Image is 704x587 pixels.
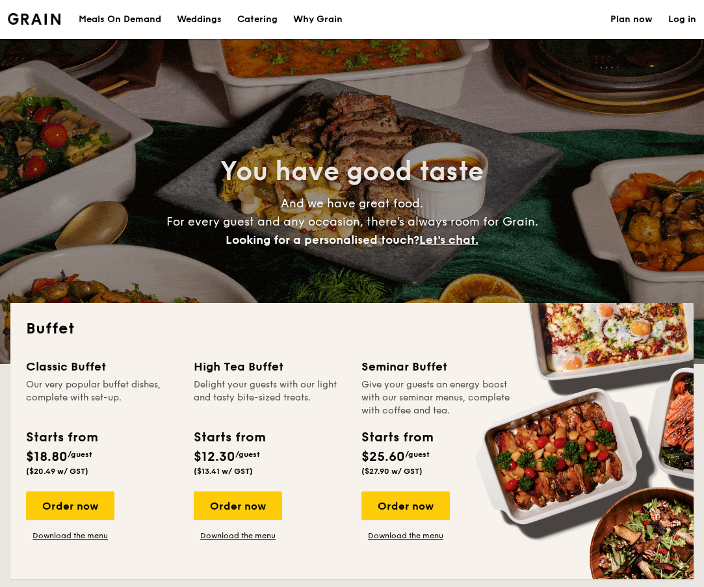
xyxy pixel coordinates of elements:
div: Seminar Buffet [361,358,514,376]
span: /guest [235,450,260,459]
div: Delight your guests with our light and tasty bite-sized treats. [194,378,346,417]
img: Grain [8,13,60,25]
span: Let's chat. [419,233,478,247]
span: ($20.49 w/ GST) [26,467,88,476]
span: $18.80 [26,449,68,465]
div: Starts from [194,428,265,447]
div: Our very popular buffet dishes, complete with set-up. [26,378,178,417]
h2: Buffet [26,319,678,339]
span: You have good taste [220,156,484,187]
div: Starts from [361,428,432,447]
a: Logotype [8,13,60,25]
div: Starts from [26,428,97,447]
div: High Tea Buffet [194,358,346,376]
span: Looking for a personalised touch? [226,233,419,247]
a: Download the menu [194,530,282,541]
span: $12.30 [194,449,235,465]
span: /guest [68,450,92,459]
span: /guest [405,450,430,459]
a: Download the menu [361,530,450,541]
div: Give your guests an energy boost with our seminar menus, complete with coffee and tea. [361,378,514,417]
span: ($13.41 w/ GST) [194,467,253,476]
span: $25.60 [361,449,405,465]
a: Download the menu [26,530,114,541]
span: ($27.90 w/ GST) [361,467,423,476]
span: And we have great food. For every guest and any occasion, there’s always room for Grain. [166,196,538,247]
div: Order now [194,491,282,520]
div: Classic Buffet [26,358,178,376]
div: Order now [361,491,450,520]
div: Order now [26,491,114,520]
